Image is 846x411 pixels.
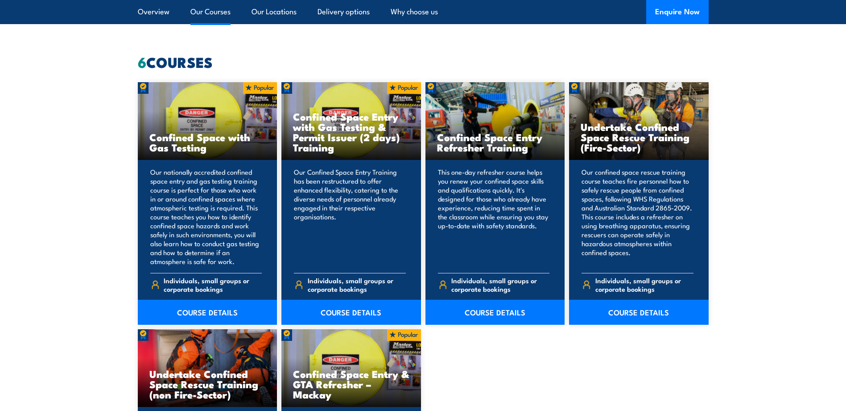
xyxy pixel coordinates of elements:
p: This one-day refresher course helps you renew your confined space skills and qualifications quick... [438,168,550,266]
strong: 6 [138,50,146,73]
h3: Confined Space Entry with Gas Testing & Permit Issuer (2 days) Training [293,111,409,152]
span: Individuals, small groups or corporate bookings [164,276,262,293]
h3: Undertake Confined Space Rescue Training (non Fire-Sector) [149,369,266,399]
h3: Undertake Confined Space Rescue Training (Fire-Sector) [581,122,697,152]
h2: COURSES [138,55,709,68]
h3: Confined Space with Gas Testing [149,132,266,152]
span: Individuals, small groups or corporate bookings [308,276,406,293]
p: Our confined space rescue training course teaches fire personnel how to safely rescue people from... [582,168,693,266]
h3: Confined Space Entry & GTA Refresher – Mackay [293,369,409,399]
h3: Confined Space Entry Refresher Training [437,132,553,152]
a: COURSE DETAILS [569,300,709,325]
a: COURSE DETAILS [425,300,565,325]
span: Individuals, small groups or corporate bookings [595,276,693,293]
a: COURSE DETAILS [281,300,421,325]
a: COURSE DETAILS [138,300,277,325]
span: Individuals, small groups or corporate bookings [451,276,549,293]
p: Our nationally accredited confined space entry and gas testing training course is perfect for tho... [150,168,262,266]
p: Our Confined Space Entry Training has been restructured to offer enhanced flexibility, catering t... [294,168,406,266]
